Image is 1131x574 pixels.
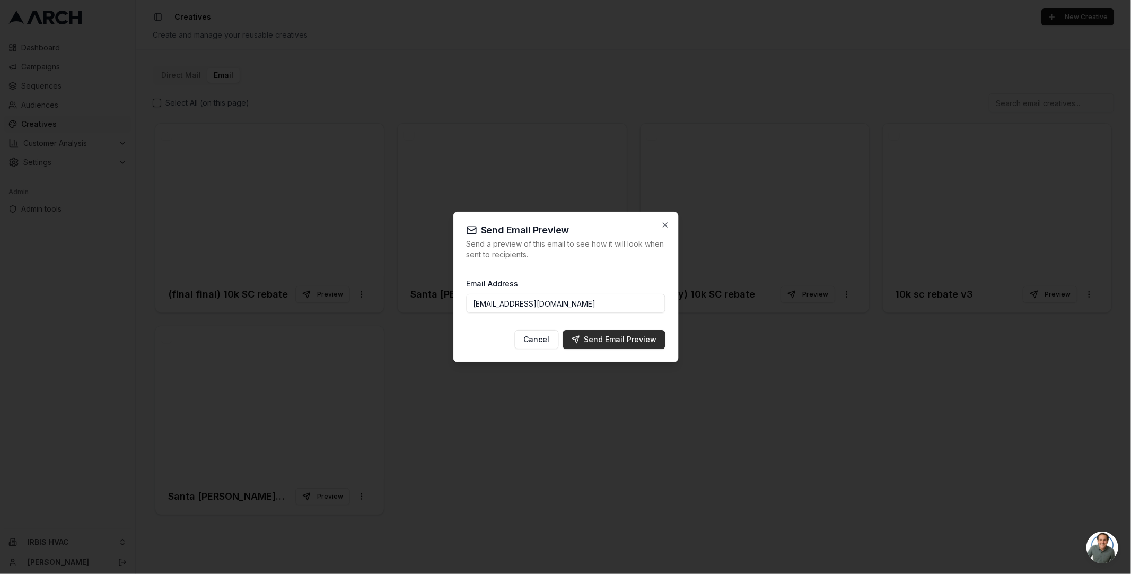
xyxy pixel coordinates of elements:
p: Send a preview of this email to see how it will look when sent to recipients. [466,239,665,260]
div: Send Email Preview [571,334,656,345]
button: Cancel [514,330,558,349]
input: Enter email address to receive preview [466,294,665,313]
h2: Send Email Preview [466,225,665,236]
label: Email Address [466,279,518,288]
button: Send Email Preview [563,330,665,349]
